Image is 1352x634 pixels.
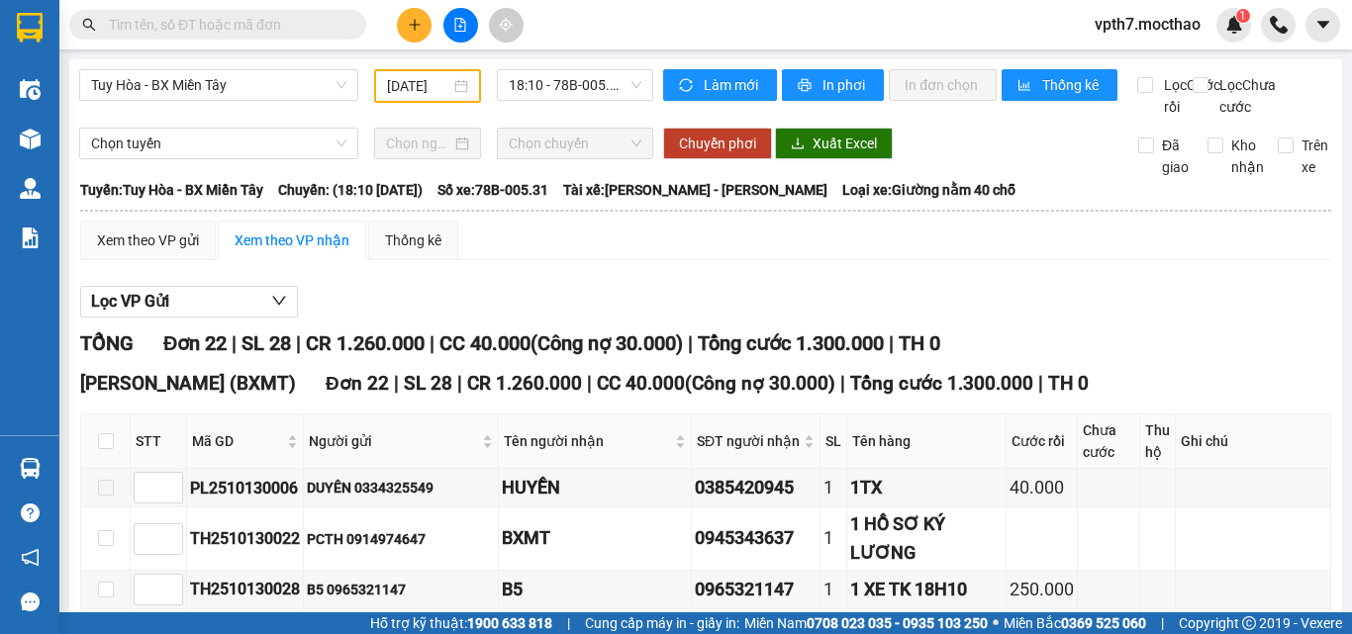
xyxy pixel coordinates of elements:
span: | [840,372,845,395]
img: warehouse-icon [20,178,41,199]
div: PCTH 0914974647 [307,528,495,550]
span: | [587,372,592,395]
button: downloadXuất Excel [775,128,893,159]
span: Tài xế: [PERSON_NAME] - [PERSON_NAME] [563,179,827,201]
button: syncLàm mới [663,69,777,101]
img: warehouse-icon [20,79,41,100]
td: TH2510130028 [187,571,304,609]
span: Tuy Hòa - BX Miền Tây [91,70,346,100]
strong: 0708 023 035 - 0935 103 250 [807,615,988,631]
div: 250.000 [1010,576,1074,603]
span: Loại xe: Giường nằm 40 chỗ [842,179,1015,201]
span: Đơn 22 [163,331,227,355]
div: 40.000 [1010,474,1074,501]
span: ⚪️ [993,619,999,627]
span: TH 0 [1048,372,1089,395]
span: | [688,331,693,355]
button: file-add [443,8,478,43]
span: Tổng cước 1.300.000 [850,372,1033,395]
button: bar-chartThống kê [1002,69,1117,101]
span: | [232,331,237,355]
span: | [1038,372,1043,395]
th: Cước rồi [1007,414,1078,469]
div: TH2510130028 [190,577,300,601]
span: Xuất Excel [813,133,877,154]
span: Chuyến: (18:10 [DATE]) [278,179,423,201]
span: CC 40.000 [439,331,531,355]
span: ( [685,372,692,395]
strong: 1900 633 818 [467,615,552,631]
div: 0965321147 [695,576,817,603]
span: Hỗ trợ kỹ thuật: [370,612,552,634]
span: ( [531,331,537,355]
span: SĐT người nhận [697,430,800,452]
span: TH 0 [899,331,940,355]
span: Lọc Cước rồi [1156,74,1223,118]
span: down [271,293,287,309]
div: 1TX [850,474,1003,501]
sup: 1 [1236,9,1250,23]
span: printer [798,78,815,94]
td: 0945343637 [692,507,821,571]
span: vpth7.mocthao [1079,12,1216,37]
div: 1 [823,474,843,501]
span: CR 1.260.000 [306,331,425,355]
span: 18:10 - 78B-005.31 [509,70,641,100]
div: B5 [502,576,688,603]
input: 13/10/2025 [387,75,450,97]
span: notification [21,548,40,567]
span: download [791,136,805,152]
span: Kho nhận [1223,135,1272,178]
span: Công nợ 30.000 [692,372,828,395]
span: | [889,331,894,355]
button: In đơn chọn [889,69,997,101]
span: | [1161,612,1164,634]
strong: 0369 525 060 [1061,615,1146,631]
span: Lọc VP Gửi [91,289,169,314]
span: CR 1.260.000 [467,372,582,395]
span: Miền Bắc [1004,612,1146,634]
span: | [296,331,301,355]
img: phone-icon [1270,16,1288,34]
span: sync [679,78,696,94]
span: aim [499,18,513,32]
th: SL [821,414,847,469]
span: SL 28 [241,331,291,355]
input: Chọn ngày [386,133,451,154]
div: 0945343637 [695,524,817,552]
button: plus [397,8,432,43]
td: HUYỀN [499,469,692,507]
th: Thu hộ [1140,414,1177,469]
span: question-circle [21,503,40,522]
span: search [82,18,96,32]
span: Thống kê [1042,74,1102,96]
button: aim [489,8,524,43]
div: B5 0965321147 [307,579,495,600]
span: Tên người nhận [504,430,671,452]
span: Đã giao [1154,135,1197,178]
span: Trên xe [1294,135,1336,178]
span: In phơi [822,74,868,96]
input: Tìm tên, số ĐT hoặc mã đơn [109,14,342,36]
span: | [394,372,399,395]
span: | [457,372,462,395]
span: file-add [453,18,467,32]
div: PL2510130006 [190,476,300,500]
span: Chọn chuyến [509,129,641,158]
div: HUYỀN [502,474,688,501]
span: bar-chart [1017,78,1034,94]
div: BXMT [502,524,688,552]
div: 1 [823,524,843,552]
td: B5 [499,571,692,609]
b: Tuyến: Tuy Hòa - BX Miền Tây [80,182,263,198]
div: 0385420945 [695,474,817,501]
span: plus [408,18,422,32]
span: Công nợ 30.000 [537,331,676,355]
div: 1 [823,576,843,603]
span: Người gửi [309,430,478,452]
span: Số xe: 78B-005.31 [437,179,548,201]
div: 1 HỒ SƠ KÝ LƯƠNG [850,510,1003,567]
td: TH2510130022 [187,507,304,571]
button: Lọc VP Gửi [80,286,298,317]
td: 0385420945 [692,469,821,507]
